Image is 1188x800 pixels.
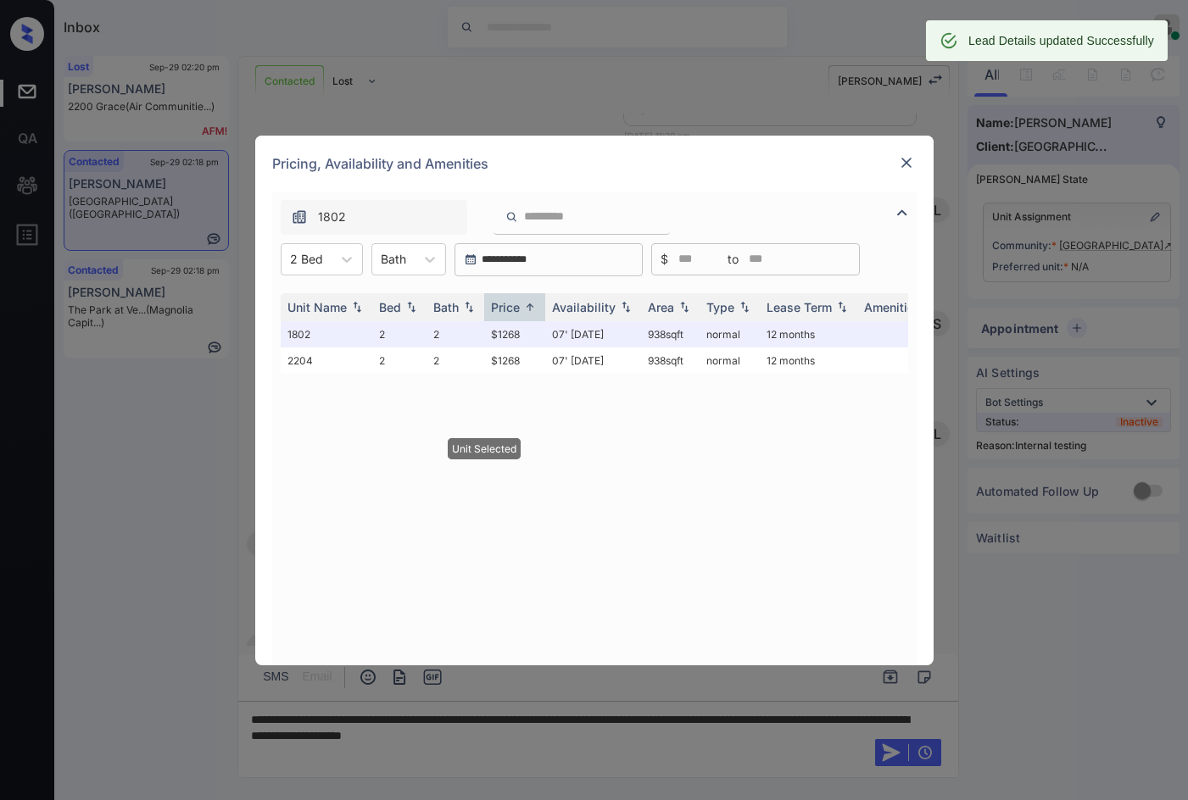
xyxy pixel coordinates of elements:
[864,300,921,314] div: Amenities
[552,300,616,314] div: Availability
[545,321,641,347] td: 07' [DATE]
[484,347,545,374] td: $1268
[491,300,520,314] div: Price
[706,300,734,314] div: Type
[968,25,1154,56] div: Lead Details updated Successfully
[427,321,484,347] td: 2
[372,347,427,374] td: 2
[281,347,372,374] td: 2204
[545,347,641,374] td: 07' [DATE]
[700,347,760,374] td: normal
[617,301,634,313] img: sorting
[255,136,934,192] div: Pricing, Availability and Amenities
[433,300,459,314] div: Bath
[648,300,674,314] div: Area
[372,321,427,347] td: 2
[291,208,308,225] img: icon-zuma
[728,250,739,269] span: to
[460,301,477,313] img: sorting
[287,300,347,314] div: Unit Name
[379,300,401,314] div: Bed
[484,321,545,347] td: $1268
[641,347,700,374] td: 938 sqft
[281,321,372,347] td: 1802
[834,301,851,313] img: sorting
[760,321,857,347] td: 12 months
[318,208,346,226] span: 1802
[892,203,912,223] img: icon-zuma
[427,347,484,374] td: 2
[676,301,693,313] img: sorting
[767,300,832,314] div: Lease Term
[898,154,915,171] img: close
[505,209,518,225] img: icon-zuma
[349,301,365,313] img: sorting
[661,250,668,269] span: $
[521,301,538,314] img: sorting
[736,301,753,313] img: sorting
[403,301,420,313] img: sorting
[641,321,700,347] td: 938 sqft
[760,347,857,374] td: 12 months
[700,321,760,347] td: normal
